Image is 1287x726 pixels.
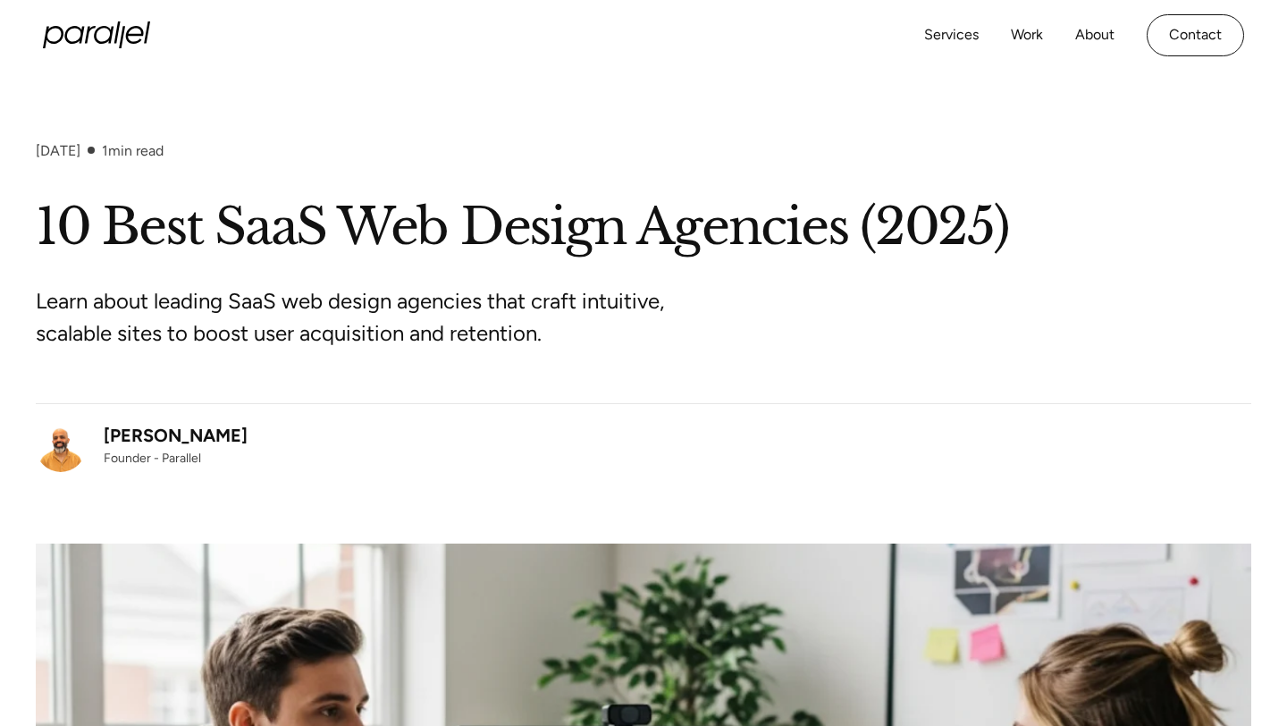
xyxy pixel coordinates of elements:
[102,142,108,159] span: 1
[36,285,706,350] p: Learn about leading SaaS web design agencies that craft intuitive, scalable sites to boost user a...
[43,21,150,48] a: home
[1147,14,1244,56] a: Contact
[36,422,248,472] a: [PERSON_NAME]Founder - Parallel
[36,422,86,472] img: Robin Dhanwani
[36,195,1251,260] h1: 10 Best SaaS Web Design Agencies (2025)
[1011,22,1043,48] a: Work
[924,22,979,48] a: Services
[36,142,80,159] div: [DATE]
[102,142,164,159] div: min read
[104,422,248,449] div: [PERSON_NAME]
[1075,22,1115,48] a: About
[104,449,248,468] div: Founder - Parallel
